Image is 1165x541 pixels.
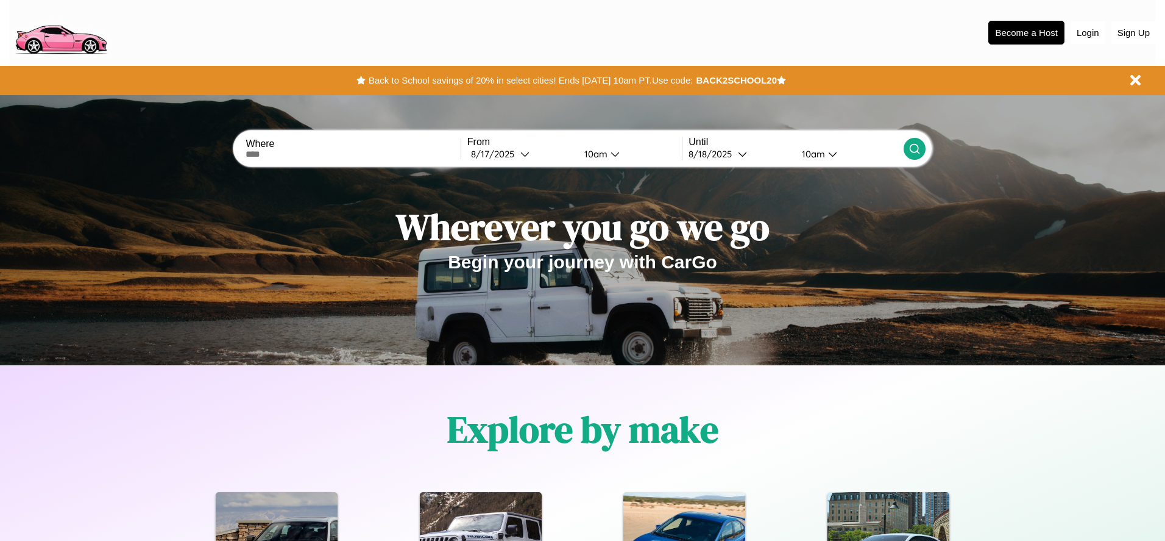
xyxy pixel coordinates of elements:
button: Sign Up [1111,21,1156,44]
img: logo [9,6,112,57]
div: 8 / 18 / 2025 [689,148,738,160]
button: Become a Host [988,21,1064,45]
button: 10am [575,148,682,160]
button: Back to School savings of 20% in select cities! Ends [DATE] 10am PT.Use code: [366,72,696,89]
div: 10am [578,148,611,160]
div: 8 / 17 / 2025 [471,148,520,160]
label: Where [246,138,460,149]
label: Until [689,137,903,148]
button: Login [1071,21,1105,44]
label: From [467,137,682,148]
button: 8/17/2025 [467,148,575,160]
h1: Explore by make [447,404,718,454]
b: BACK2SCHOOL20 [696,75,777,85]
button: 10am [792,148,903,160]
div: 10am [796,148,828,160]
